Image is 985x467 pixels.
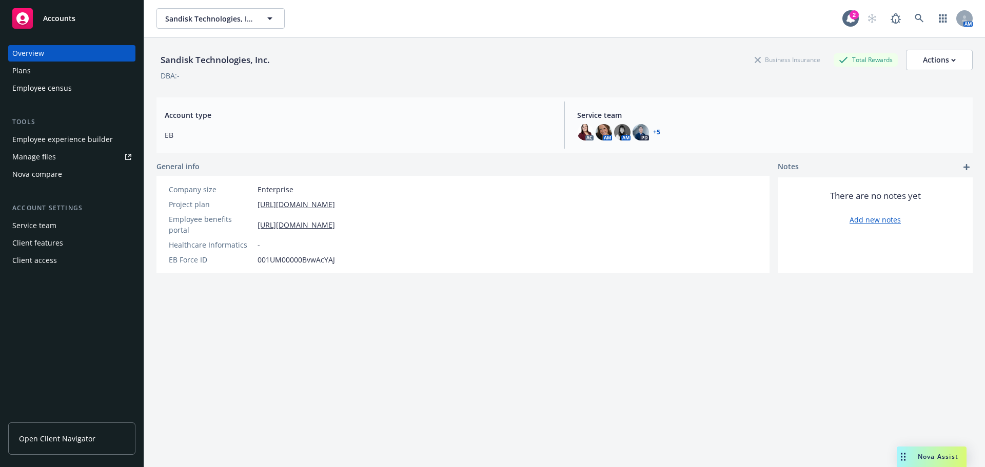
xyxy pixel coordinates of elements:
a: Add new notes [850,214,901,225]
a: Plans [8,63,135,79]
span: Notes [778,161,799,173]
div: Client features [12,235,63,251]
div: 2 [850,10,859,19]
span: Accounts [43,14,75,23]
img: photo [596,124,612,140]
div: Healthcare Informatics [169,239,253,250]
a: Search [909,8,930,29]
div: DBA: - [161,70,180,81]
img: photo [614,124,631,140]
a: Employee experience builder [8,131,135,148]
img: photo [577,124,594,140]
a: add [960,161,973,173]
div: Employee benefits portal [169,214,253,235]
a: Report a Bug [885,8,906,29]
div: Overview [12,45,44,62]
a: Switch app [933,8,953,29]
a: Employee census [8,80,135,96]
a: [URL][DOMAIN_NAME] [258,199,335,210]
div: Actions [923,50,956,70]
a: [URL][DOMAIN_NAME] [258,219,335,230]
div: Service team [12,217,56,234]
span: - [258,239,260,250]
div: Manage files [12,149,56,165]
div: Company size [169,184,253,195]
button: Nova Assist [897,446,967,467]
a: Overview [8,45,135,62]
div: Account settings [8,203,135,213]
div: Project plan [169,199,253,210]
span: There are no notes yet [830,190,921,202]
span: Account type [165,110,552,120]
a: Start snowing [862,8,882,29]
div: Tools [8,117,135,127]
div: EB Force ID [169,254,253,265]
div: Business Insurance [750,53,825,66]
div: Client access [12,252,57,269]
a: Service team [8,217,135,234]
div: Drag to move [897,446,910,467]
span: Enterprise [258,184,293,195]
div: Employee experience builder [12,131,113,148]
a: Nova compare [8,166,135,182]
span: Nova Assist [918,452,958,461]
div: Plans [12,63,31,79]
span: 001UM00000BvwAcYAJ [258,254,335,265]
a: Client features [8,235,135,251]
span: Open Client Navigator [19,433,95,444]
div: Total Rewards [834,53,898,66]
a: Manage files [8,149,135,165]
span: Sandisk Technologies, Inc. [165,13,254,24]
span: EB [165,130,552,140]
button: Actions [906,50,973,70]
div: Nova compare [12,166,62,182]
span: General info [156,161,200,172]
a: Accounts [8,4,135,33]
a: +5 [653,129,660,135]
span: Service team [577,110,964,120]
div: Sandisk Technologies, Inc. [156,53,274,67]
img: photo [633,124,649,140]
a: Client access [8,252,135,269]
button: Sandisk Technologies, Inc. [156,8,285,29]
div: Employee census [12,80,72,96]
